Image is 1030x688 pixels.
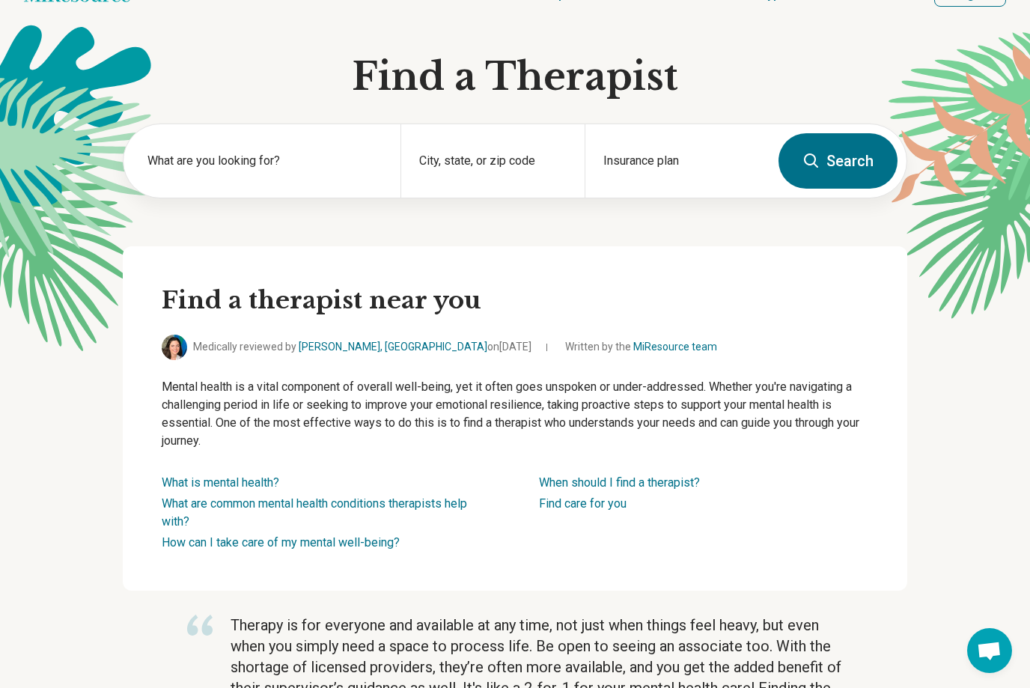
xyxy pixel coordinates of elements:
a: When should I find a therapist? [539,475,700,490]
label: What are you looking for? [147,152,383,170]
span: on [DATE] [487,341,531,353]
a: Find care for you [539,496,627,511]
p: Mental health is a vital component of overall well-being, yet it often goes unspoken or under-add... [162,378,868,450]
a: What are common mental health conditions therapists help with? [162,496,467,529]
a: [PERSON_NAME], [GEOGRAPHIC_DATA] [299,341,487,353]
span: Written by the [565,339,717,355]
h2: Find a therapist near you [162,285,868,317]
a: How can I take care of my mental well-being? [162,535,400,550]
span: Medically reviewed by [193,339,531,355]
div: Open chat [967,628,1012,673]
h1: Find a Therapist [123,55,907,100]
a: MiResource team [633,341,717,353]
button: Search [778,133,898,189]
a: What is mental health? [162,475,279,490]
